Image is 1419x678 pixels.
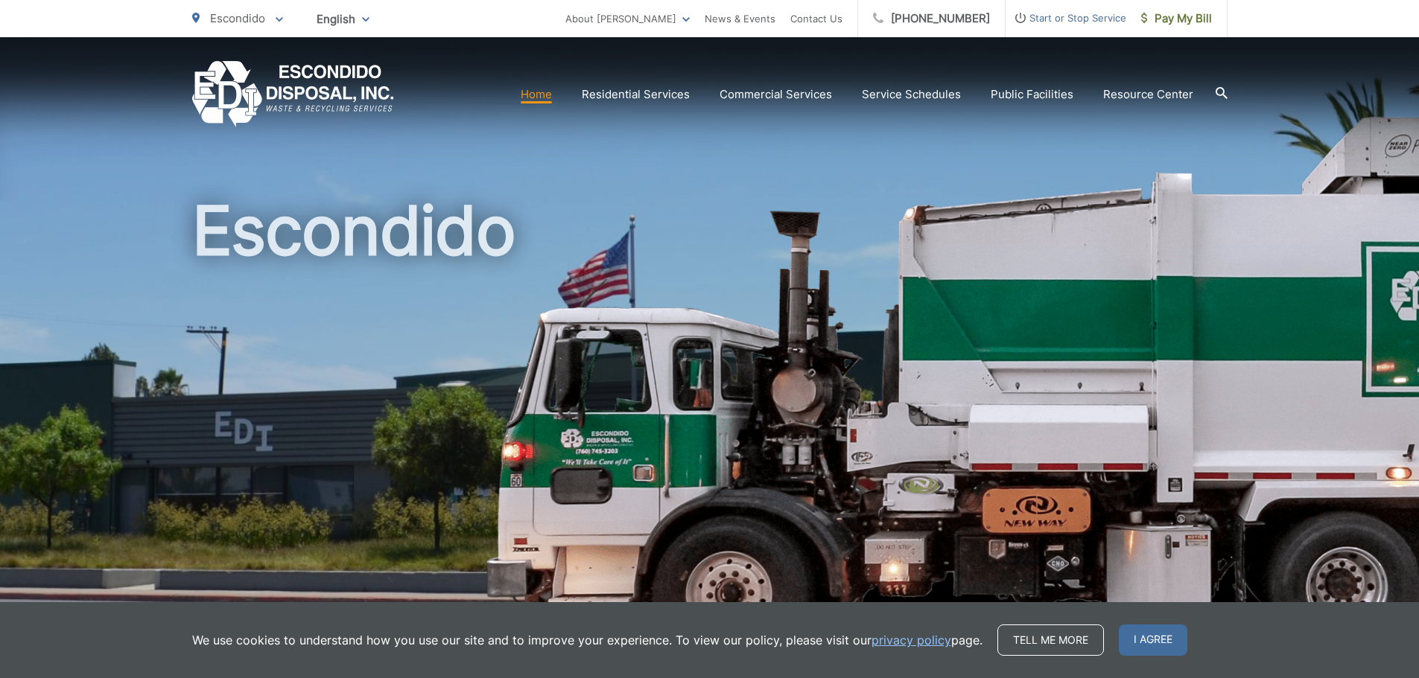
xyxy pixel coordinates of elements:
[862,86,961,103] a: Service Schedules
[705,10,775,28] a: News & Events
[1103,86,1193,103] a: Resource Center
[565,10,690,28] a: About [PERSON_NAME]
[210,11,265,25] span: Escondido
[192,61,394,127] a: EDCD logo. Return to the homepage.
[192,631,982,649] p: We use cookies to understand how you use our site and to improve your experience. To view our pol...
[305,6,381,32] span: English
[790,10,842,28] a: Contact Us
[192,194,1228,665] h1: Escondido
[872,631,951,649] a: privacy policy
[720,86,832,103] a: Commercial Services
[582,86,690,103] a: Residential Services
[991,86,1073,103] a: Public Facilities
[1141,10,1212,28] span: Pay My Bill
[997,624,1104,656] a: Tell me more
[521,86,552,103] a: Home
[1119,624,1187,656] span: I agree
